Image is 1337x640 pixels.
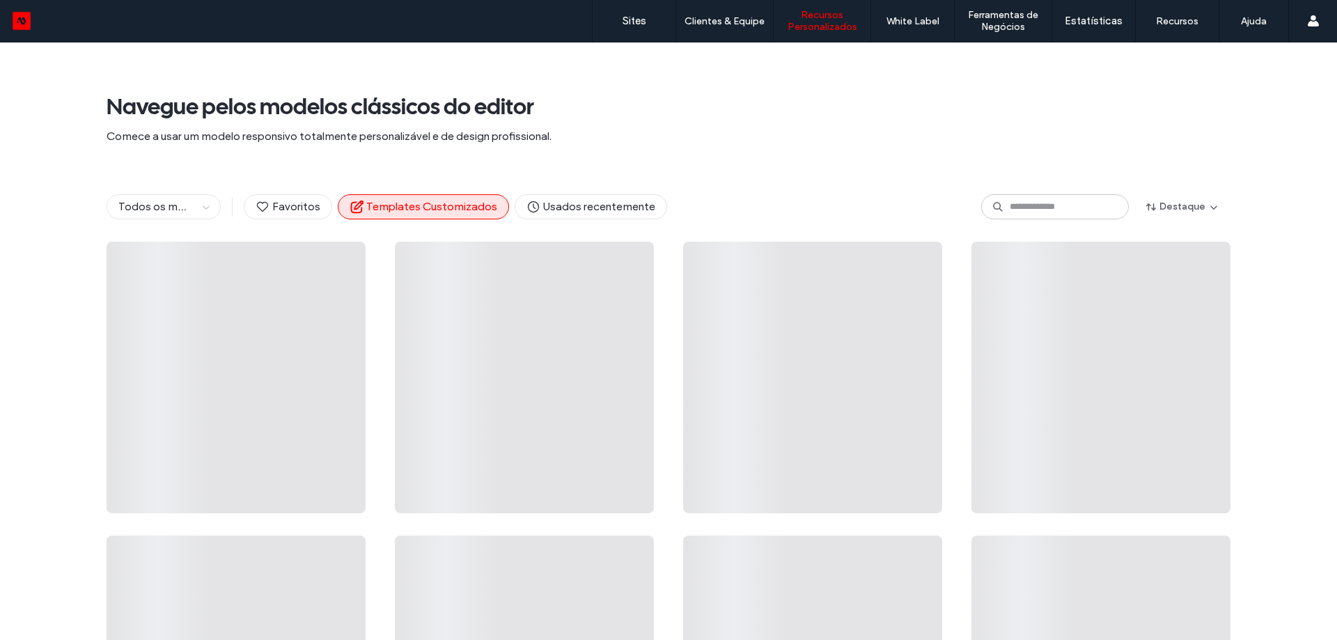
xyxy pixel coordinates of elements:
span: Favoritos [256,199,320,214]
button: Usados recentemente [515,194,667,219]
span: Templates Customizados [350,199,497,214]
span: Usados recentemente [526,199,655,214]
label: Ajuda [1241,15,1267,27]
label: White Label [886,15,939,27]
label: Recursos Personalizados [774,9,870,33]
button: Destaque [1134,196,1230,218]
label: Sites [623,15,646,27]
label: Clientes & Equipe [685,15,765,27]
label: Recursos [1156,15,1198,27]
label: Estatísticas [1065,15,1123,27]
span: Navegue pelos modelos clássicos do editor [107,93,1230,120]
span: Comece a usar um modelo responsivo totalmente personalizável e de design profissional. [107,129,1230,144]
label: Ferramentas de Negócios [955,9,1051,33]
button: Todos os modelos [107,195,198,219]
button: Templates Customizados [338,194,509,219]
button: Favoritos [244,194,332,219]
span: Todos os modelos [118,200,212,213]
